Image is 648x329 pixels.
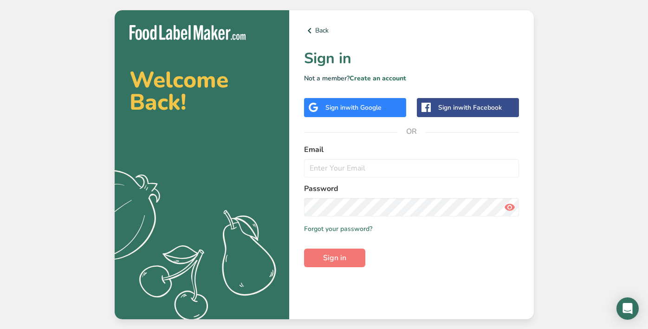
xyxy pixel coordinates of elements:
[304,144,519,155] label: Email
[304,25,519,36] a: Back
[458,103,502,112] span: with Facebook
[304,224,372,234] a: Forgot your password?
[345,103,382,112] span: with Google
[304,73,519,83] p: Not a member?
[304,47,519,70] h1: Sign in
[130,25,246,40] img: Food Label Maker
[304,183,519,194] label: Password
[130,69,274,113] h2: Welcome Back!
[304,159,519,178] input: Enter Your Email
[397,118,425,145] span: OR
[616,297,639,320] div: Open Intercom Messenger
[438,103,502,112] div: Sign in
[325,103,382,112] div: Sign in
[350,74,406,83] a: Create an account
[304,249,365,267] button: Sign in
[323,252,346,263] span: Sign in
